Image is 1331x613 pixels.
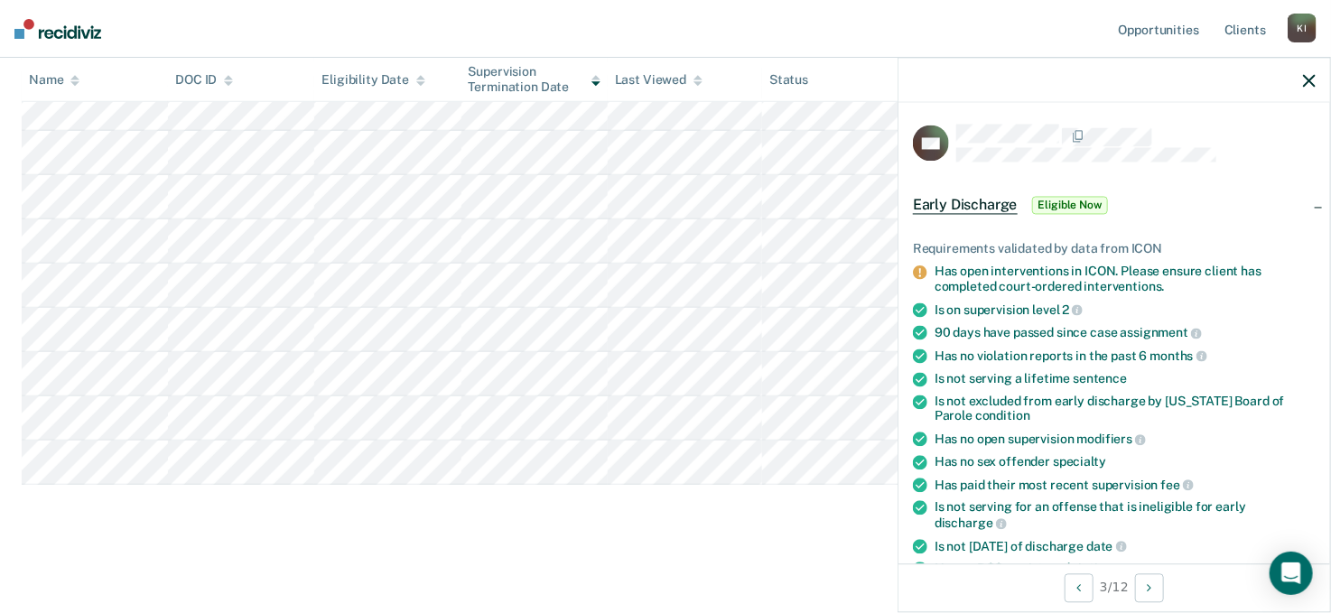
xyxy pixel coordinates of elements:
[913,197,1018,215] span: Early Discharge
[935,432,1316,448] div: Has no open supervision
[321,72,425,88] div: Eligibility Date
[769,72,808,88] div: Status
[935,325,1316,341] div: 90 days have passed since case
[1150,348,1207,363] span: months
[913,242,1316,257] div: Requirements validated by data from ICON
[1073,562,1109,576] span: victim
[935,516,1007,531] span: discharge
[935,562,1316,577] div: Has no DOC-registered
[898,563,1330,611] div: 3 / 12
[935,348,1316,365] div: Has no violation reports in the past 6
[898,177,1330,235] div: Early DischargeEligible Now
[1121,326,1202,340] span: assignment
[1053,454,1106,469] span: specialty
[29,72,79,88] div: Name
[175,72,233,88] div: DOC ID
[935,265,1316,295] div: Has open interventions in ICON. Please ensure client has completed court-ordered interventions.
[1032,197,1109,215] span: Eligible Now
[469,64,600,95] div: Supervision Termination Date
[935,477,1316,493] div: Has paid their most recent supervision
[1073,371,1127,385] span: sentence
[615,72,703,88] div: Last Viewed
[1065,573,1094,602] button: Previous Opportunity
[14,19,101,39] img: Recidiviz
[1063,302,1084,317] span: 2
[1077,432,1147,447] span: modifiers
[935,302,1316,318] div: Is on supervision level
[1086,539,1126,553] span: date
[1288,14,1317,42] div: K I
[935,371,1316,386] div: Is not serving a lifetime
[1270,552,1313,595] div: Open Intercom Messenger
[935,394,1316,424] div: Is not excluded from early discharge by [US_STATE] Board of Parole
[1135,573,1164,602] button: Next Opportunity
[975,409,1030,423] span: condition
[935,538,1316,554] div: Is not [DATE] of discharge
[1161,478,1194,492] span: fee
[935,500,1316,531] div: Is not serving for an offense that is ineligible for early
[935,454,1316,469] div: Has no sex offender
